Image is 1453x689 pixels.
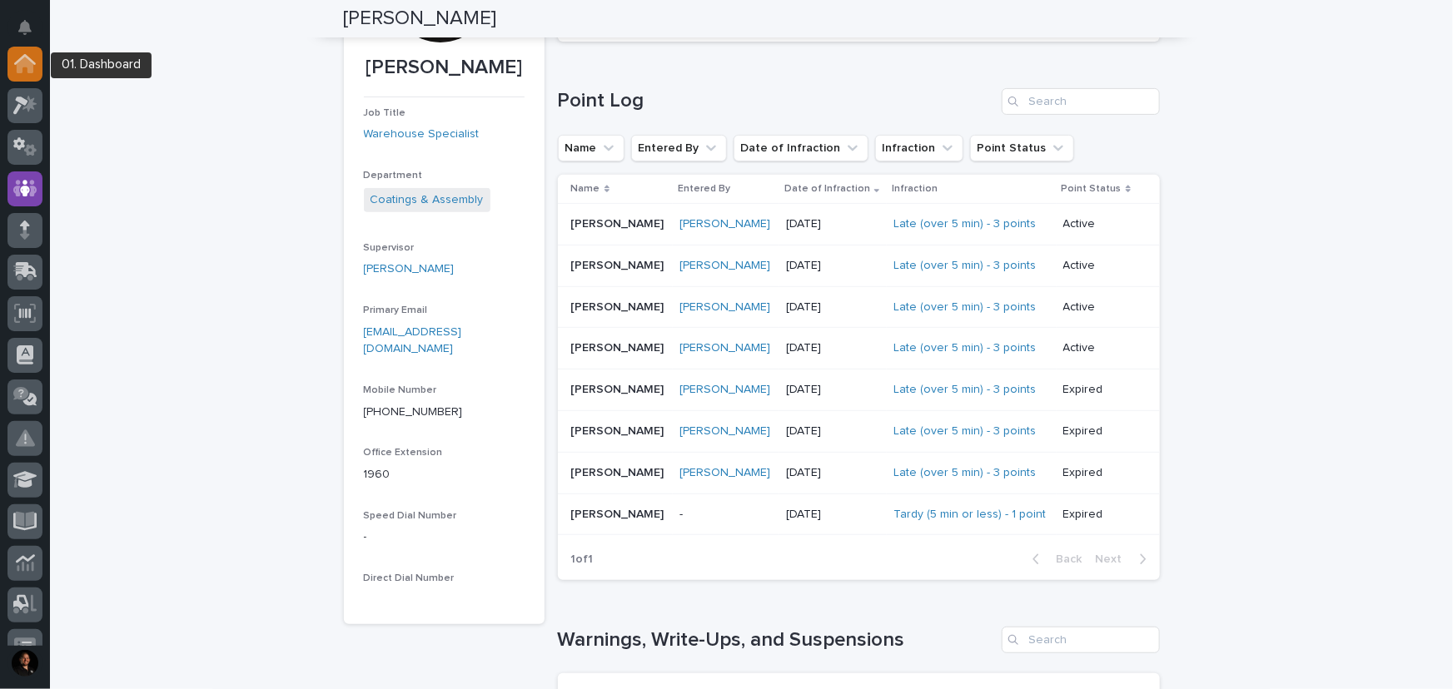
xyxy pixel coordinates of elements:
[679,383,770,397] a: [PERSON_NAME]
[893,466,1036,480] a: Late (over 5 min) - 3 points
[364,528,525,546] p: -
[558,410,1160,452] tr: [PERSON_NAME][PERSON_NAME] [PERSON_NAME] [DATE]Late (over 5 min) - 3 points Expired
[786,466,880,480] p: [DATE]
[893,259,1036,273] a: Late (over 5 min) - 3 points
[679,217,770,231] a: [PERSON_NAME]
[1063,341,1133,355] p: Active
[679,300,770,315] a: [PERSON_NAME]
[571,180,600,198] p: Name
[558,89,995,113] h1: Point Log
[1063,383,1133,397] p: Expired
[364,171,423,181] span: Department
[1047,553,1082,565] span: Back
[786,300,880,315] p: [DATE]
[678,180,730,198] p: Entered By
[571,255,668,273] p: [PERSON_NAME]
[679,259,770,273] a: [PERSON_NAME]
[7,646,42,681] button: users-avatar
[893,341,1036,355] a: Late (over 5 min) - 3 points
[371,191,484,209] a: Coatings & Assembly
[571,297,668,315] p: [PERSON_NAME]
[344,7,497,31] h2: [PERSON_NAME]
[786,217,880,231] p: [DATE]
[1063,424,1133,439] p: Expired
[364,511,457,521] span: Speed Dial Number
[1063,466,1133,480] p: Expired
[679,341,770,355] a: [PERSON_NAME]
[571,504,668,522] p: [PERSON_NAME]
[364,406,463,418] a: [PHONE_NUMBER]
[364,56,525,80] p: [PERSON_NAME]
[631,135,727,161] button: Entered By
[558,452,1160,493] tr: [PERSON_NAME][PERSON_NAME] [PERSON_NAME] [DATE]Late (over 5 min) - 3 points Expired
[1089,552,1160,567] button: Next
[786,424,880,439] p: [DATE]
[970,135,1074,161] button: Point Status
[364,573,455,583] span: Direct Dial Number
[558,328,1160,369] tr: [PERSON_NAME][PERSON_NAME] [PERSON_NAME] [DATE]Late (over 5 min) - 3 points Active
[893,217,1036,231] a: Late (over 5 min) - 3 points
[1002,88,1160,115] input: Search
[786,383,880,397] p: [DATE]
[364,448,443,458] span: Office Extension
[558,245,1160,286] tr: [PERSON_NAME][PERSON_NAME] [PERSON_NAME] [DATE]Late (over 5 min) - 3 points Active
[558,369,1160,411] tr: [PERSON_NAME][PERSON_NAME] [PERSON_NAME] [DATE]Late (over 5 min) - 3 points Expired
[1062,180,1122,198] p: Point Status
[786,259,880,273] p: [DATE]
[558,493,1160,535] tr: [PERSON_NAME][PERSON_NAME] -[DATE]Tardy (5 min or less) - 1 point Expired
[364,126,480,143] a: Warehouse Specialist
[786,341,880,355] p: [DATE]
[875,135,963,161] button: Infraction
[558,628,995,652] h1: Warnings, Write-Ups, and Suspensions
[558,203,1160,245] tr: [PERSON_NAME][PERSON_NAME] [PERSON_NAME] [DATE]Late (over 5 min) - 3 points Active
[679,508,773,522] p: -
[364,260,455,278] a: [PERSON_NAME]
[364,385,437,395] span: Mobile Number
[571,379,668,397] p: [PERSON_NAME]
[558,539,607,580] p: 1 of 1
[1063,300,1133,315] p: Active
[1063,217,1133,231] p: Active
[1063,508,1133,522] p: Expired
[7,10,42,45] button: Notifications
[364,108,406,118] span: Job Title
[786,508,880,522] p: [DATE]
[571,214,668,231] p: [PERSON_NAME]
[364,305,428,315] span: Primary Email
[893,383,1036,397] a: Late (over 5 min) - 3 points
[1019,552,1089,567] button: Back
[1063,259,1133,273] p: Active
[784,180,870,198] p: Date of Infraction
[558,286,1160,328] tr: [PERSON_NAME][PERSON_NAME] [PERSON_NAME] [DATE]Late (over 5 min) - 3 points Active
[558,135,624,161] button: Name
[364,326,462,355] a: [EMAIL_ADDRESS][DOMAIN_NAME]
[1002,627,1160,653] input: Search
[892,180,938,198] p: Infraction
[893,424,1036,439] a: Late (over 5 min) - 3 points
[571,338,668,355] p: [PERSON_NAME]
[571,421,668,439] p: [PERSON_NAME]
[679,424,770,439] a: [PERSON_NAME]
[893,508,1046,522] a: Tardy (5 min or less) - 1 point
[1096,553,1132,565] span: Next
[571,463,668,480] p: [PERSON_NAME]
[893,300,1036,315] a: Late (over 5 min) - 3 points
[364,466,525,483] p: 1960
[364,243,415,253] span: Supervisor
[21,20,42,47] div: Notifications
[734,135,868,161] button: Date of Infraction
[679,466,770,480] a: [PERSON_NAME]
